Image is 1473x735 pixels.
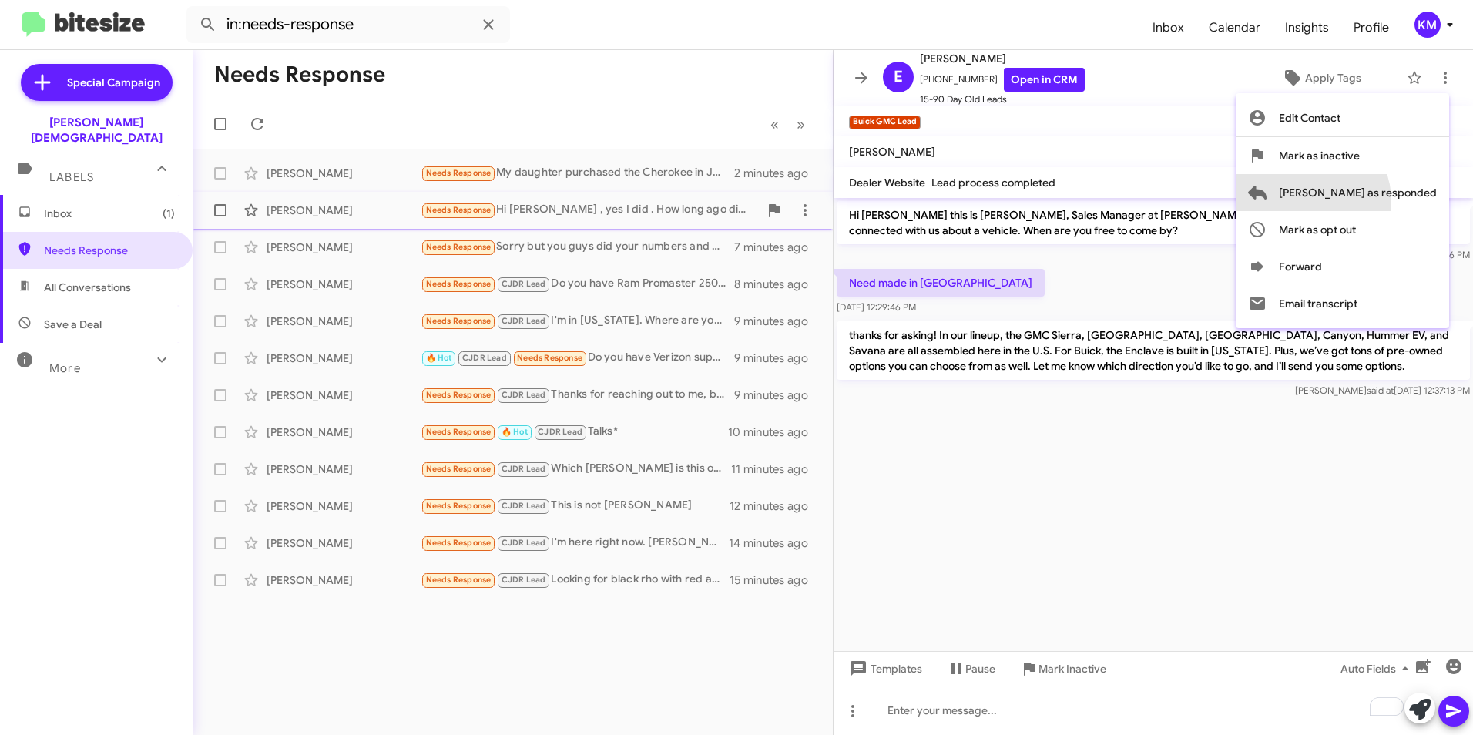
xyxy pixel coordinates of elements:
span: [PERSON_NAME] as responded [1279,174,1437,211]
span: Mark as inactive [1279,137,1360,174]
span: Edit Contact [1279,99,1340,136]
button: Email transcript [1236,285,1449,322]
button: Forward [1236,248,1449,285]
span: Mark as opt out [1279,211,1356,248]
